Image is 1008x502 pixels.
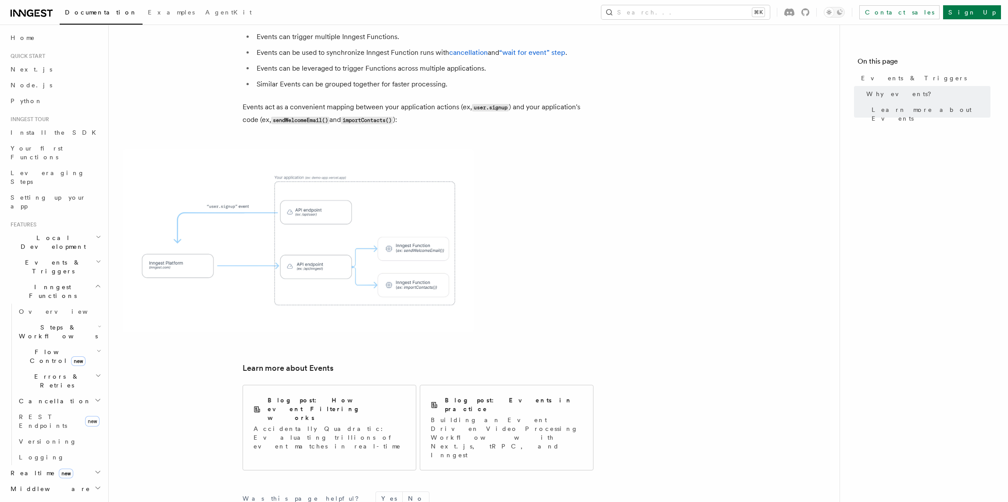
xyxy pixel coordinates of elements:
span: Middleware [7,484,90,493]
a: Learn more about Events [243,362,333,374]
span: Inngest tour [7,116,49,123]
button: Errors & Retries [15,369,103,393]
button: Middleware [7,481,103,497]
span: new [71,356,86,366]
span: Inngest Functions [7,283,95,300]
span: Examples [148,9,195,16]
span: AgentKit [205,9,252,16]
a: Sign Up [943,5,1001,19]
p: Events act as a convenient mapping between your application actions (ex, ) and your application's... [243,101,593,126]
span: Documentation [65,9,137,16]
a: Setting up your app [7,190,103,214]
button: Realtimenew [7,465,103,481]
span: Leveraging Steps [11,169,85,185]
span: Steps & Workflows [15,323,98,341]
span: new [59,469,73,478]
a: Blog post: Events in practiceBuilding an Event Driven Video Processing Workflow with Next.js, tRP... [420,385,593,470]
li: Events can be used to synchronize Inngest Function runs with and . [254,47,593,59]
a: Events & Triggers [858,70,990,86]
kbd: ⌘K [752,8,765,17]
span: Your first Functions [11,145,63,161]
a: cancellation [449,48,488,57]
button: Inngest Functions [7,279,103,304]
div: Inngest Functions [7,304,103,465]
p: Building an Event Driven Video Processing Workflow with Next.js, tRPC, and Inngest [431,416,583,459]
code: user.signup [472,104,509,111]
a: Python [7,93,103,109]
span: Setting up your app [11,194,86,210]
span: Features [7,221,36,228]
a: Why events? [863,86,990,102]
a: Leveraging Steps [7,165,103,190]
span: Flow Control [15,348,97,365]
span: Versioning [19,438,77,445]
button: Local Development [7,230,103,255]
h2: Blog post: How event Filtering works [268,396,405,422]
a: Node.js [7,77,103,93]
span: Node.js [11,82,52,89]
span: Overview [19,308,109,315]
span: REST Endpoints [19,413,67,429]
span: Errors & Retries [15,372,95,390]
a: Blog post: How event Filtering worksAccidentally Quadratic: Evaluating trillions of event matches... [243,385,416,470]
span: Home [11,33,35,42]
a: Your first Functions [7,140,103,165]
span: Next.js [11,66,52,73]
li: Events can trigger multiple Inngest Functions. [254,31,593,43]
a: Logging [15,449,103,465]
h4: On this page [858,56,990,70]
li: Similar Events can be grouped together for faster processing. [254,78,593,90]
a: REST Endpointsnew [15,409,103,434]
button: Toggle dark mode [824,7,845,18]
a: Documentation [60,3,143,25]
a: AgentKit [200,3,257,24]
span: Quick start [7,53,45,60]
img: Illustration of a demo application sending a "user.signup" event to the Inngest Platform which tr... [123,149,474,332]
li: Events can be leveraged to trigger Functions across multiple applications. [254,62,593,75]
button: Flow Controlnew [15,344,103,369]
span: Why events? [866,90,937,98]
button: Cancellation [15,393,103,409]
span: Install the SDK [11,129,101,136]
code: importContacts() [341,117,393,124]
p: Accidentally Quadratic: Evaluating trillions of event matches in real-time [254,424,405,451]
a: Next.js [7,61,103,77]
a: Versioning [15,434,103,449]
span: Local Development [7,233,96,251]
span: Events & Triggers [7,258,96,276]
span: Python [11,97,43,104]
h2: Blog post: Events in practice [445,396,583,413]
a: Overview [15,304,103,319]
a: “wait for event” step [499,48,565,57]
span: Events & Triggers [861,74,967,82]
span: Learn more about Events [872,105,990,123]
a: Contact sales [859,5,940,19]
span: Cancellation [15,397,91,405]
span: new [85,416,100,427]
button: Search...⌘K [601,5,770,19]
button: Steps & Workflows [15,319,103,344]
a: Examples [143,3,200,24]
a: Install the SDK [7,125,103,140]
span: Realtime [7,469,73,477]
a: Home [7,30,103,46]
span: Logging [19,454,64,461]
a: Learn more about Events [868,102,990,126]
code: sendWelcomeEmail() [271,117,329,124]
button: Events & Triggers [7,255,103,279]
